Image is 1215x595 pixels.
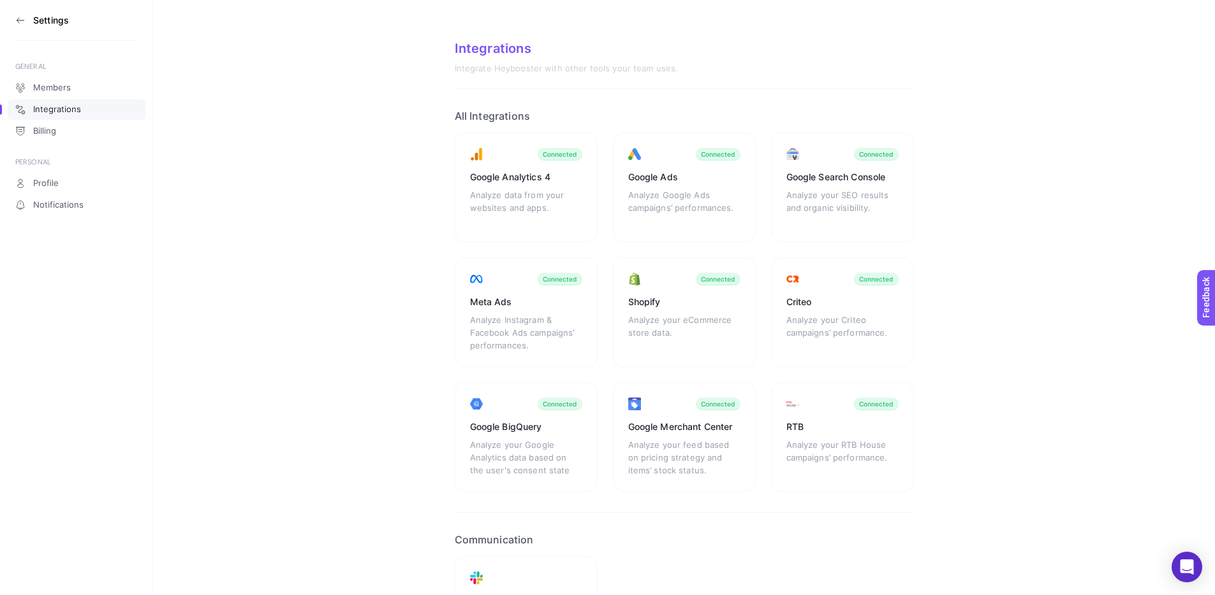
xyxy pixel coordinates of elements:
div: Connected [859,275,894,283]
div: Analyze your eCommerce store data. [628,313,740,352]
span: Feedback [8,4,48,14]
div: Connected [701,150,735,158]
div: Integrations [455,41,914,56]
div: Analyze your RTB House campaigns’ performance. [786,438,899,477]
div: RTB [786,420,899,433]
a: Integrations [8,99,145,120]
div: Meta Ads [470,296,582,308]
div: Shopify [628,296,740,308]
div: Google Merchant Center [628,420,740,433]
span: Integrations [33,104,81,115]
div: PERSONAL [15,157,138,167]
a: Notifications [8,195,145,215]
div: Integrate Heybooster with other tools your team uses. [455,64,914,74]
span: Billing [33,126,56,136]
h3: Settings [33,15,69,25]
div: Analyze your feed based on pricing strategy and items’ stock status. [628,438,740,477]
div: Analyze your Criteo campaigns’ performance. [786,313,899,352]
div: Connected [701,275,735,283]
div: Analyze Google Ads campaigns’ performances. [628,189,740,227]
div: Google Ads [628,171,740,183]
h2: All Integrations [455,110,914,122]
div: Connected [701,400,735,408]
a: Members [8,78,145,98]
div: Analyze data from your websites and apps. [470,189,582,227]
span: Notifications [33,200,84,210]
div: Open Intercom Messenger [1172,552,1202,582]
div: Analyze Instagram & Facebook Ads campaigns’ performances. [470,313,582,352]
span: Members [33,83,71,93]
div: Google Search Console [786,171,899,183]
span: Profile [33,178,59,189]
a: Profile [8,173,145,194]
a: Billing [8,121,145,141]
div: Google BigQuery [470,420,582,433]
div: Criteo [786,296,899,308]
div: Analyze your SEO results and organic visibility. [786,189,899,227]
div: Connected [543,275,577,283]
h2: Communication [455,533,914,546]
div: GENERAL [15,61,138,71]
div: Analyze your Google Analytics data based on the user's consent state [470,438,582,477]
div: Connected [859,400,894,408]
div: Connected [543,150,577,158]
div: Google Analytics 4 [470,171,582,183]
div: Connected [543,400,577,408]
div: Connected [859,150,894,158]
